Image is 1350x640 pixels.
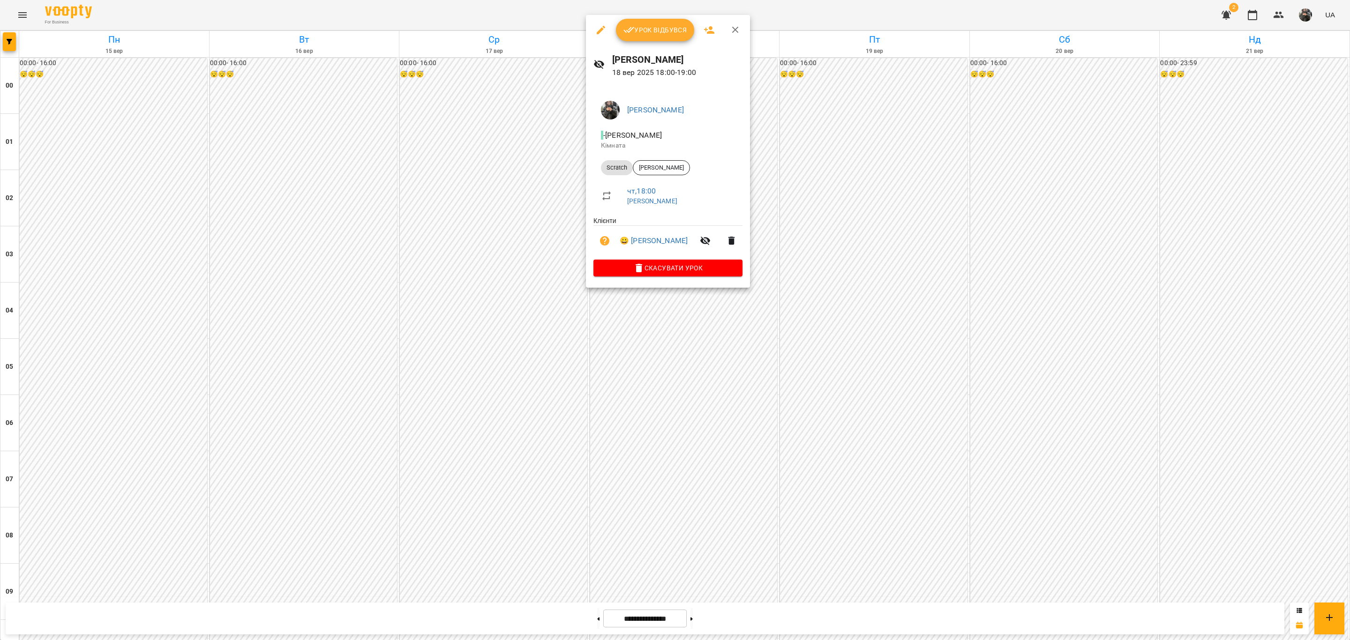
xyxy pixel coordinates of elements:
[601,164,633,172] span: Scratch
[601,262,735,274] span: Скасувати Урок
[612,52,743,67] h6: [PERSON_NAME]
[601,131,664,140] span: - [PERSON_NAME]
[623,24,687,36] span: Урок відбувся
[633,160,690,175] div: [PERSON_NAME]
[616,19,695,41] button: Урок відбувся
[593,260,742,276] button: Скасувати Урок
[601,101,620,119] img: 8337ee6688162bb2290644e8745a615f.jpg
[612,67,743,78] p: 18 вер 2025 18:00 - 19:00
[620,235,688,246] a: 😀 [PERSON_NAME]
[601,141,735,150] p: Кімната
[627,186,656,195] a: чт , 18:00
[593,216,742,260] ul: Клієнти
[627,197,677,205] a: [PERSON_NAME]
[633,164,690,172] span: [PERSON_NAME]
[593,230,616,252] button: Візит ще не сплачено. Додати оплату?
[627,105,684,114] a: [PERSON_NAME]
